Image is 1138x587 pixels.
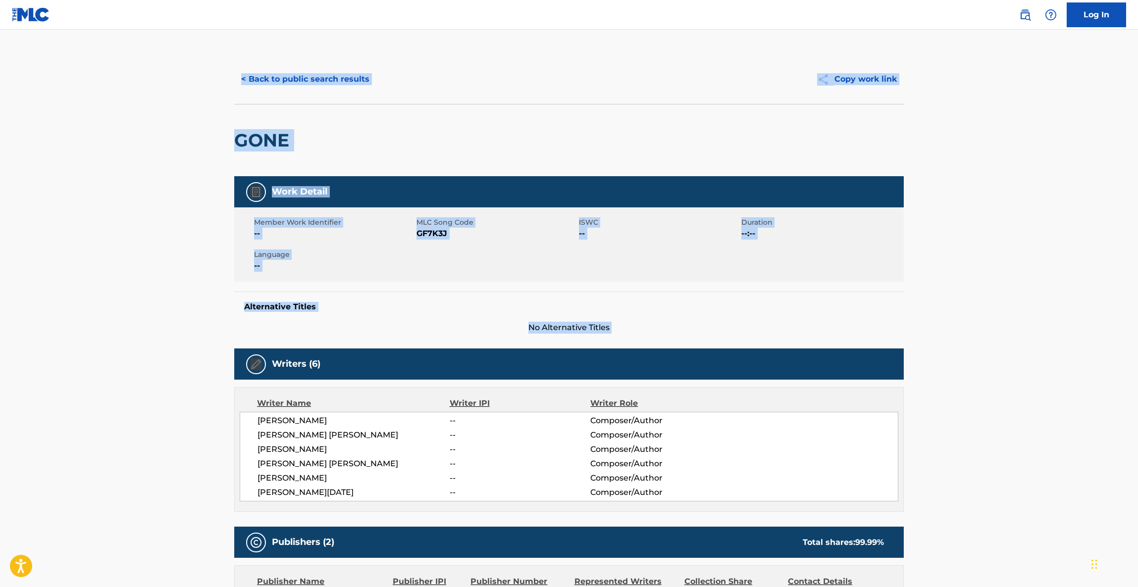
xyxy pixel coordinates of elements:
div: Total shares: [803,537,884,548]
span: --:-- [741,228,901,240]
span: Composer/Author [590,429,719,441]
span: 99.99 % [855,538,884,547]
span: -- [450,458,590,470]
span: [PERSON_NAME] [258,472,450,484]
a: Log In [1067,2,1126,27]
img: Writers [250,358,262,370]
span: [PERSON_NAME] [258,443,450,455]
h5: Work Detail [272,186,327,197]
img: Copy work link [817,73,834,86]
img: help [1045,9,1057,21]
span: [PERSON_NAME] [PERSON_NAME] [258,429,450,441]
span: -- [450,472,590,484]
span: -- [579,228,739,240]
span: -- [450,487,590,498]
span: ISWC [579,217,739,228]
img: search [1019,9,1031,21]
div: Drag [1091,549,1097,579]
span: GF7K3J [416,228,576,240]
span: -- [450,443,590,455]
span: -- [254,260,414,272]
img: MLC Logo [12,7,50,22]
h5: Alternative Titles [244,302,894,312]
iframe: Chat Widget [1088,539,1138,587]
button: Copy work link [810,67,904,92]
span: No Alternative Titles [234,322,904,334]
span: [PERSON_NAME] [PERSON_NAME] [258,458,450,470]
span: MLC Song Code [416,217,576,228]
h5: Writers (6) [272,358,320,370]
span: [PERSON_NAME][DATE] [258,487,450,498]
span: -- [450,429,590,441]
span: Composer/Author [590,487,719,498]
button: < Back to public search results [234,67,376,92]
span: Member Work Identifier [254,217,414,228]
span: -- [254,228,414,240]
span: Composer/Author [590,415,719,427]
img: Work Detail [250,186,262,198]
span: -- [450,415,590,427]
span: Composer/Author [590,458,719,470]
span: Language [254,249,414,260]
span: Composer/Author [590,472,719,484]
div: Writer Role [590,397,719,409]
div: Writer IPI [450,397,591,409]
a: Public Search [1015,5,1035,25]
span: [PERSON_NAME] [258,415,450,427]
span: Composer/Author [590,443,719,455]
span: Duration [741,217,901,228]
div: Writer Name [257,397,450,409]
h5: Publishers (2) [272,537,334,548]
div: Help [1041,5,1061,25]
h2: GONE [234,129,294,151]
img: Publishers [250,537,262,548]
